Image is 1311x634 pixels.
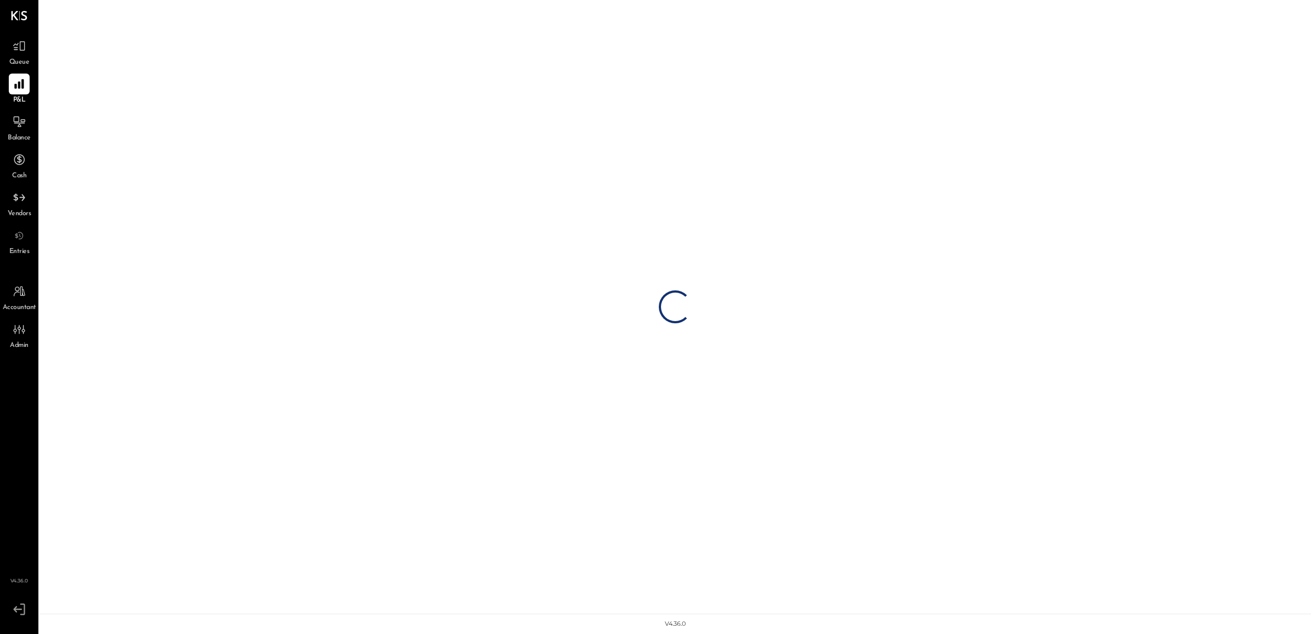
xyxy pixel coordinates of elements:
a: Admin [1,319,38,351]
span: Admin [10,341,29,351]
a: P&L [1,74,38,105]
a: Queue [1,36,38,68]
a: Balance [1,111,38,143]
span: Queue [9,58,30,68]
a: Accountant [1,281,38,313]
span: Vendors [8,209,31,219]
span: Entries [9,247,30,257]
a: Cash [1,149,38,181]
a: Vendors [1,187,38,219]
span: Accountant [3,303,36,313]
div: v 4.36.0 [665,620,686,629]
span: Balance [8,133,31,143]
span: P&L [13,96,26,105]
span: Cash [12,171,26,181]
a: Entries [1,225,38,257]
